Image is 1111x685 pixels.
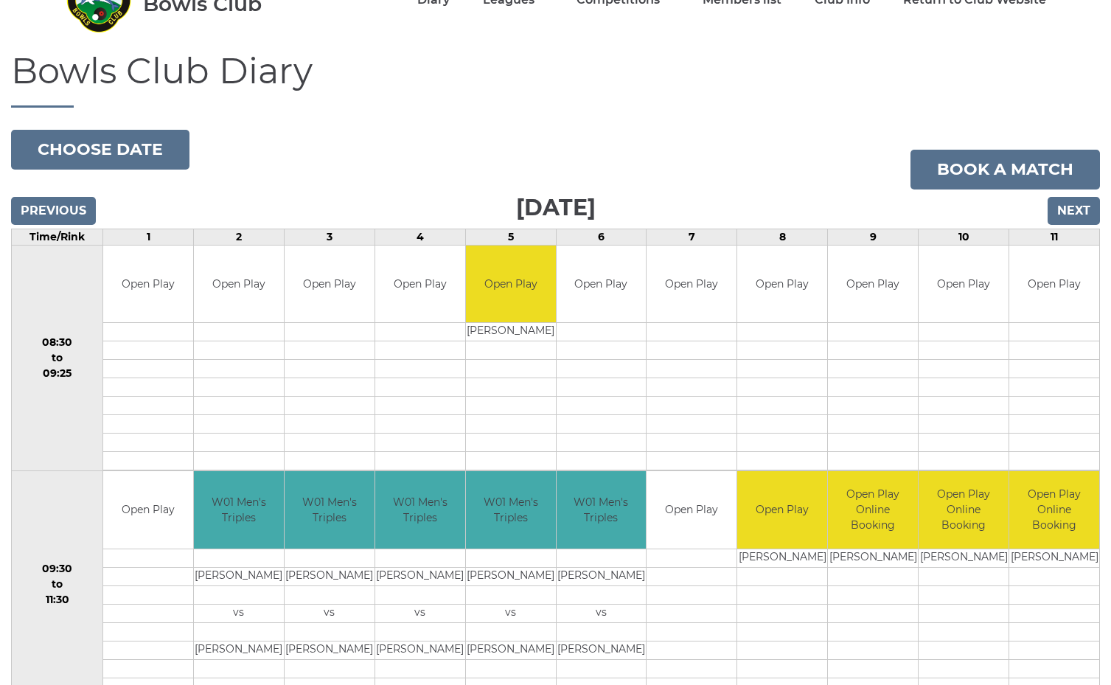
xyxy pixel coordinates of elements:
td: vs [194,604,284,622]
input: Previous [11,197,96,225]
a: Book a match [910,150,1100,189]
td: [PERSON_NAME] [466,323,556,341]
td: Open Play Online Booking [828,471,918,549]
td: 11 [1009,229,1100,245]
td: 08:30 to 09:25 [12,245,103,471]
td: [PERSON_NAME] [466,641,556,659]
h1: Bowls Club Diary [11,52,1100,108]
td: [PERSON_NAME] [285,641,375,659]
td: 3 [284,229,375,245]
td: Open Play [557,246,647,323]
td: 7 [647,229,737,245]
td: Open Play [737,246,827,323]
td: W01 Men's Triples [285,471,375,549]
td: Open Play Online Booking [1009,471,1099,549]
td: 2 [193,229,284,245]
td: [PERSON_NAME] [1009,549,1099,567]
td: Open Play [1009,246,1099,323]
td: [PERSON_NAME] [375,567,465,585]
td: 4 [375,229,465,245]
td: [PERSON_NAME] [466,567,556,585]
td: Open Play [828,246,918,323]
td: 6 [556,229,647,245]
td: Open Play [647,471,736,549]
td: 10 [919,229,1009,245]
td: Open Play [194,246,284,323]
td: Open Play [737,471,827,549]
td: Open Play [466,246,556,323]
td: [PERSON_NAME] [285,567,375,585]
td: [PERSON_NAME] [919,549,1009,567]
td: [PERSON_NAME] [557,567,647,585]
td: Open Play [103,471,193,549]
td: 8 [737,229,828,245]
td: W01 Men's Triples [194,471,284,549]
td: [PERSON_NAME] [194,567,284,585]
td: [PERSON_NAME] [828,549,918,567]
td: vs [285,604,375,622]
td: [PERSON_NAME] [194,641,284,659]
td: Open Play [285,246,375,323]
td: Open Play [919,246,1009,323]
td: 5 [465,229,556,245]
td: [PERSON_NAME] [557,641,647,659]
input: Next [1048,197,1100,225]
td: Open Play [103,246,193,323]
td: 1 [103,229,194,245]
td: 9 [828,229,919,245]
button: Choose date [11,130,189,170]
td: W01 Men's Triples [375,471,465,549]
td: [PERSON_NAME] [375,641,465,659]
td: vs [375,604,465,622]
td: Time/Rink [12,229,103,245]
td: vs [557,604,647,622]
td: Open Play Online Booking [919,471,1009,549]
td: Open Play [647,246,736,323]
td: [PERSON_NAME] [737,549,827,567]
td: W01 Men's Triples [557,471,647,549]
td: vs [466,604,556,622]
td: W01 Men's Triples [466,471,556,549]
td: Open Play [375,246,465,323]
